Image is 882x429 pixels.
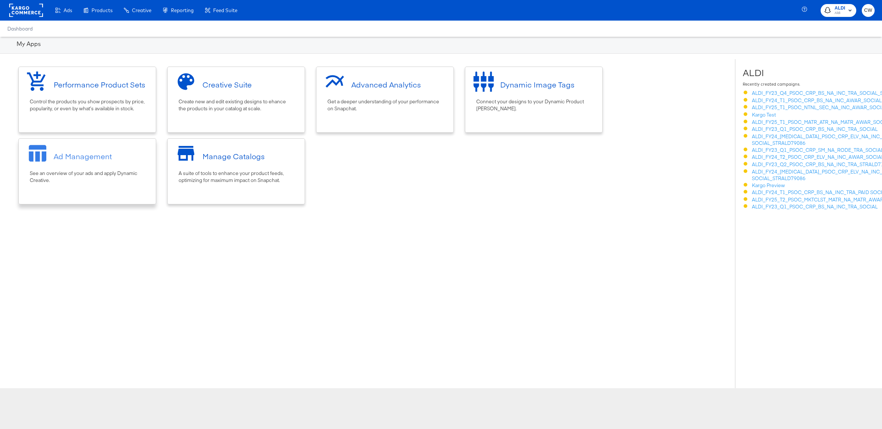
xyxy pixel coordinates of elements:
[752,203,878,210] a: ALDI_FY23_Q1_PSOC_CRP_BS_NA_INC_TRA_SOCIAL
[64,7,72,13] span: Ads
[351,79,421,90] div: Advanced Analytics
[202,151,265,162] div: Manage Catalogs
[54,151,112,162] div: Ad Management
[327,98,442,112] div: Get a deeper understanding of your performance on Snapchat.
[171,7,194,13] span: Reporting
[179,98,294,112] div: Create new and edit existing designs to ehance the products in your catalog at scale.
[476,98,591,112] div: Connect your designs to your Dynamic Product [PERSON_NAME].
[752,126,878,132] a: ALDI_FY23_Q1_PSOC_CRP_BS_NA_INC_TRA_SOCIAL
[865,6,872,15] span: CW
[752,111,776,118] a: Kargo Test
[862,4,875,17] button: CW
[821,4,856,17] button: ALDIAldi
[132,7,151,13] span: Creative
[179,170,294,183] div: A suite of tools to enhance your product feeds, optimizing for maximum impact on Snapchat.
[500,79,574,90] div: Dynamic Image Tags
[30,98,145,112] div: Control the products you show prospects by price, popularity, or even by what’s available in stock.
[92,7,112,13] span: Products
[7,26,33,32] a: Dashboard
[17,40,873,48] div: My Apps
[835,4,845,12] span: ALDI
[30,170,145,183] div: See an overview of your ads and apply Dynamic Creative.
[213,7,237,13] span: Feed Suite
[202,79,252,90] div: Creative Suite
[54,79,145,90] div: Performance Product Sets
[752,182,785,189] a: Kargo Preview
[835,10,845,16] span: Aldi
